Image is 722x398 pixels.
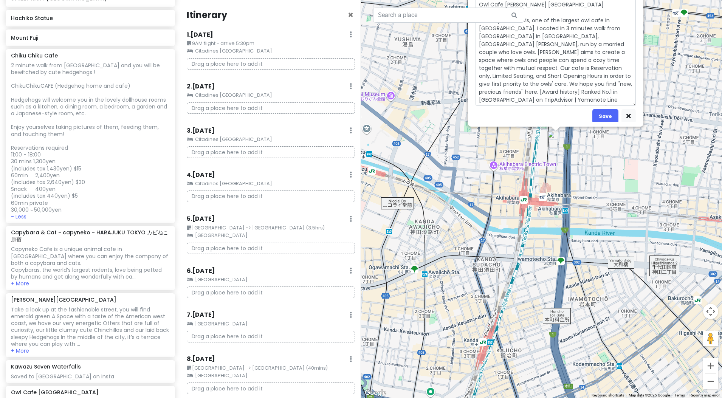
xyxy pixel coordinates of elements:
button: + More [11,347,29,354]
h6: 6 . [DATE] [187,267,215,275]
h6: 4 . [DATE] [187,171,215,179]
button: Keyboard shortcuts [592,393,624,398]
h6: Hachiko Statue [11,15,169,22]
small: [GEOGRAPHIC_DATA] [187,232,355,239]
h6: Capybara & Cat - capyneko - HARAJUKU TOKYO カピねこ原宿 [11,229,169,243]
small: [GEOGRAPHIC_DATA] [187,372,355,379]
a: Report a map error [689,393,720,397]
img: Google [363,388,388,398]
h6: Chiku Chiku Cafe [11,52,58,59]
div: Capyneko Cafe is a unique animal cafe in [GEOGRAPHIC_DATA] where you can enjoy the company of bot... [11,246,169,280]
span: Map data ©2025 Google [629,393,670,397]
h6: [PERSON_NAME][GEOGRAPHIC_DATA] [11,296,116,303]
a: Terms (opens in new tab) [674,393,685,397]
p: Drag a place here to add it [187,286,355,298]
span: Close itinerary [348,9,353,21]
a: Click to see this area on Google Maps [363,388,388,398]
small: Citadines [GEOGRAPHIC_DATA] [187,91,355,99]
h6: 7 . [DATE] [187,311,215,319]
button: Zoom in [703,358,718,373]
button: - Less [11,213,26,220]
div: Owl Cafe Tokyo [547,131,564,147]
h6: Owl Cafe [GEOGRAPHIC_DATA] [11,389,99,396]
button: Save [592,109,618,124]
small: Citadines [GEOGRAPHIC_DATA] [187,47,355,55]
p: Drag a place here to add it [187,146,355,158]
h6: 2 . [DATE] [187,83,215,91]
h4: Itinerary [187,9,227,21]
small: [GEOGRAPHIC_DATA] [187,276,355,283]
button: Map camera controls [703,304,718,319]
button: + More [11,280,29,287]
h6: 1 . [DATE] [187,31,213,39]
p: Drag a place here to add it [187,331,355,342]
small: Citadines [GEOGRAPHIC_DATA] [187,180,355,187]
h6: Kawazu Seven Waterfalls [11,363,81,370]
button: Zoom out [703,374,718,389]
h6: 8 . [DATE] [187,355,215,363]
small: [GEOGRAPHIC_DATA] -> [GEOGRAPHIC_DATA] (3.5hrs) [187,224,355,232]
div: Saved to [GEOGRAPHIC_DATA] on insta [11,373,169,380]
p: Drag a place here to add it [187,243,355,254]
h6: 5 . [DATE] [187,215,215,223]
input: Search a place [373,8,524,23]
p: Drag a place here to add it [187,190,355,202]
div: Take a look up at the fashionable street, you will find emerald green A Space with a taste of the... [11,306,169,347]
button: Close [348,11,353,20]
h6: 3 . [DATE] [187,127,215,135]
p: Drag a place here to add it [187,102,355,114]
small: [GEOGRAPHIC_DATA] [187,320,355,328]
small: 9AM flight - arrive 5:30pm [187,40,355,47]
small: Citadines [GEOGRAPHIC_DATA] [187,136,355,143]
p: Drag a place here to add it [187,383,355,394]
div: 2 minute walk from [GEOGRAPHIC_DATA] and you will be bewitched by cute hedgehogs ! ChikuChikuCAFE... [11,62,169,213]
button: Drag Pegman onto the map to open Street View [703,331,718,346]
h6: Mount Fuji [11,34,169,41]
small: [GEOGRAPHIC_DATA] -> [GEOGRAPHIC_DATA] (40mins) [187,364,355,372]
p: Drag a place here to add it [187,58,355,70]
